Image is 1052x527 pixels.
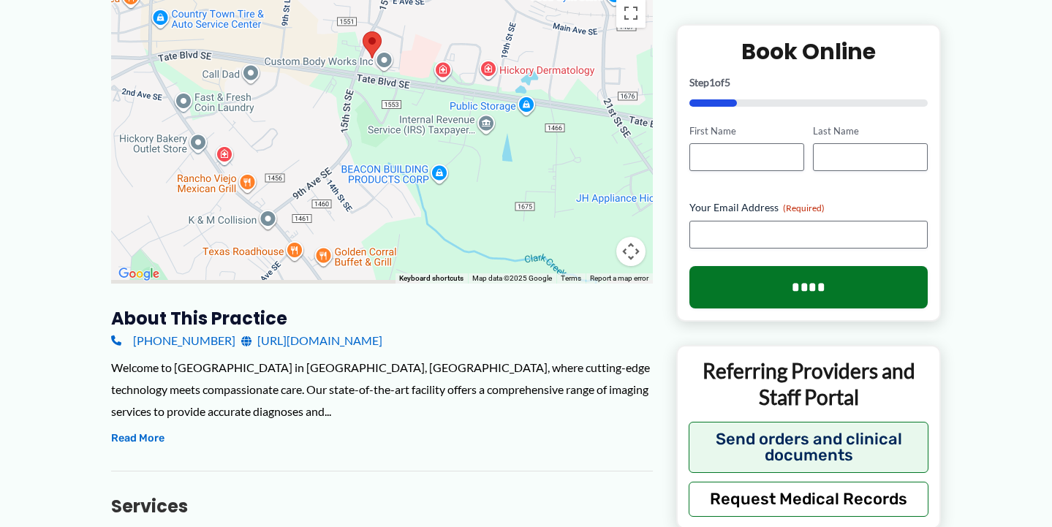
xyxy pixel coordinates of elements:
[111,430,164,447] button: Read More
[783,202,825,213] span: (Required)
[689,421,929,472] button: Send orders and clinical documents
[689,357,929,411] p: Referring Providers and Staff Portal
[813,124,928,137] label: Last Name
[689,37,928,65] h2: Book Online
[241,330,382,352] a: [URL][DOMAIN_NAME]
[111,357,653,422] div: Welcome to [GEOGRAPHIC_DATA] in [GEOGRAPHIC_DATA], [GEOGRAPHIC_DATA], where cutting-edge technolo...
[561,274,581,282] a: Terms (opens in new tab)
[111,307,653,330] h3: About this practice
[724,75,730,88] span: 5
[689,124,804,137] label: First Name
[689,77,928,87] p: Step of
[115,265,163,284] a: Open this area in Google Maps (opens a new window)
[689,200,928,215] label: Your Email Address
[616,237,646,266] button: Map camera controls
[111,495,653,517] h3: Services
[709,75,715,88] span: 1
[399,273,463,284] button: Keyboard shortcuts
[689,481,929,516] button: Request Medical Records
[590,274,648,282] a: Report a map error
[111,330,235,352] a: [PHONE_NUMBER]
[115,265,163,284] img: Google
[472,274,552,282] span: Map data ©2025 Google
